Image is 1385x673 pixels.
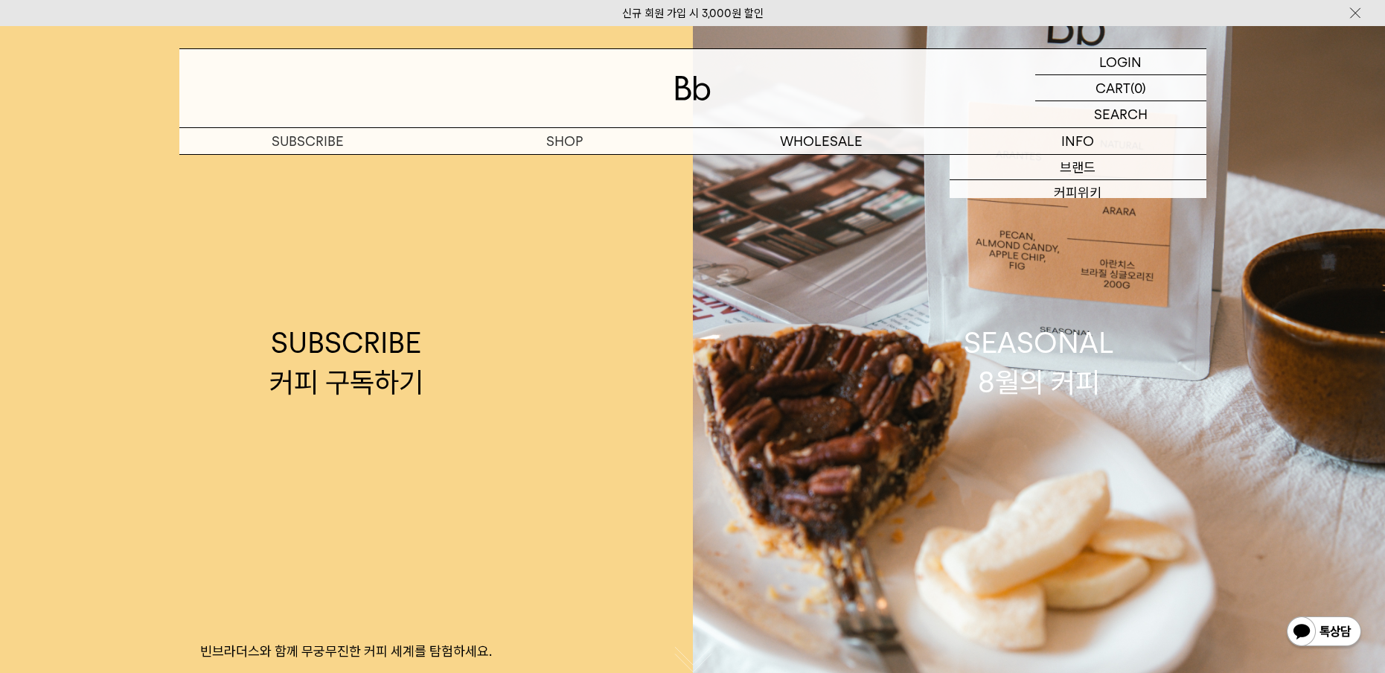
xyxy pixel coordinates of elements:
p: (0) [1130,75,1146,101]
p: INFO [950,128,1206,154]
p: SEARCH [1094,101,1148,127]
a: SHOP [436,128,693,154]
img: 로고 [675,76,711,101]
a: SUBSCRIBE [179,128,436,154]
p: CART [1095,75,1130,101]
img: 카카오톡 채널 1:1 채팅 버튼 [1285,615,1363,651]
div: SUBSCRIBE 커피 구독하기 [269,323,423,402]
a: 신규 회원 가입 시 3,000원 할인 [622,7,764,20]
p: LOGIN [1099,49,1142,74]
a: 커피위키 [950,180,1206,205]
p: WHOLESALE [693,128,950,154]
a: 브랜드 [950,155,1206,180]
a: CART (0) [1035,75,1206,101]
a: LOGIN [1035,49,1206,75]
div: SEASONAL 8월의 커피 [964,323,1114,402]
